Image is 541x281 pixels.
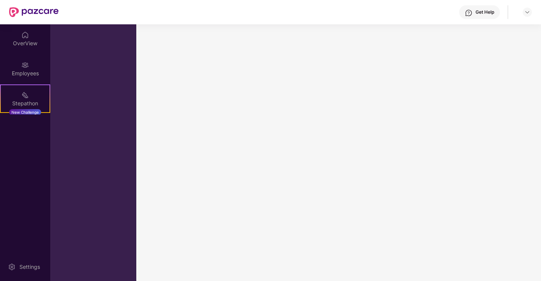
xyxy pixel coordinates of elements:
div: Settings [17,263,42,271]
img: svg+xml;base64,PHN2ZyBpZD0iRHJvcGRvd24tMzJ4MzIiIHhtbG5zPSJodHRwOi8vd3d3LnczLm9yZy8yMDAwL3N2ZyIgd2... [524,9,530,15]
div: Get Help [476,9,494,15]
div: New Challenge [9,109,41,115]
div: Stepathon [1,100,49,107]
img: svg+xml;base64,PHN2ZyBpZD0iU2V0dGluZy0yMHgyMCIgeG1sbnM9Imh0dHA6Ly93d3cudzMub3JnLzIwMDAvc3ZnIiB3aW... [8,263,16,271]
img: svg+xml;base64,PHN2ZyBpZD0iSG9tZSIgeG1sbnM9Imh0dHA6Ly93d3cudzMub3JnLzIwMDAvc3ZnIiB3aWR0aD0iMjAiIG... [21,31,29,39]
img: svg+xml;base64,PHN2ZyBpZD0iRW1wbG95ZWVzIiB4bWxucz0iaHR0cDovL3d3dy53My5vcmcvMjAwMC9zdmciIHdpZHRoPS... [21,61,29,69]
img: svg+xml;base64,PHN2ZyBpZD0iSGVscC0zMngzMiIgeG1sbnM9Imh0dHA6Ly93d3cudzMub3JnLzIwMDAvc3ZnIiB3aWR0aD... [465,9,472,17]
img: New Pazcare Logo [9,7,59,17]
img: svg+xml;base64,PHN2ZyB4bWxucz0iaHR0cDovL3d3dy53My5vcmcvMjAwMC9zdmciIHdpZHRoPSIyMSIgaGVpZ2h0PSIyMC... [21,91,29,99]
